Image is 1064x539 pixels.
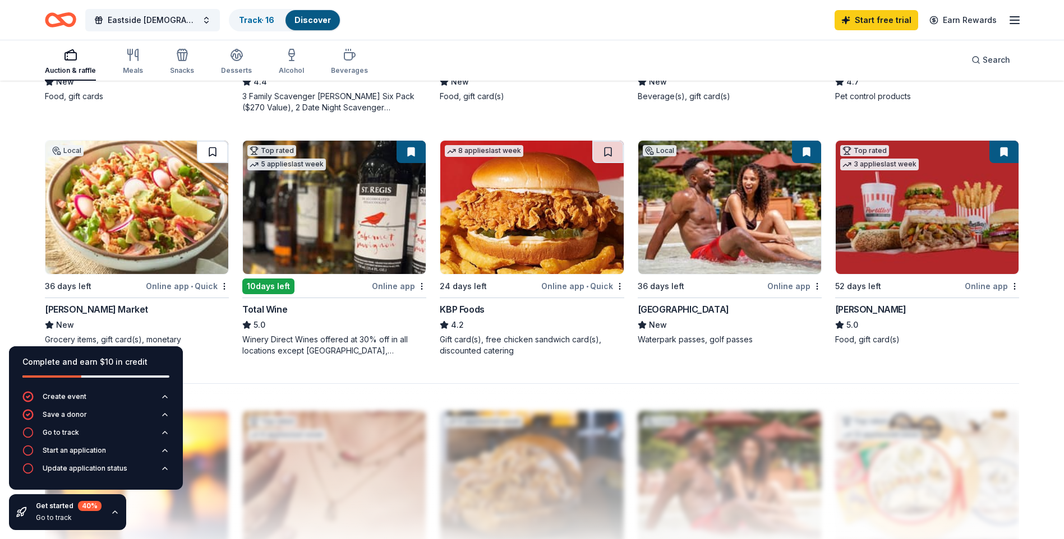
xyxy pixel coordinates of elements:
[22,391,169,409] button: Create event
[239,15,274,25] a: Track· 16
[45,334,229,345] div: Grocery items, gift card(s), monetary
[191,282,193,291] span: •
[767,279,822,293] div: Online app
[56,75,74,89] span: New
[22,463,169,481] button: Update application status
[242,140,426,356] a: Image for Total WineTop rated5 applieslast week10days leftOnline appTotal Wine5.0Winery Direct Wi...
[638,91,822,102] div: Beverage(s), gift card(s)
[440,141,623,274] img: Image for KBP Foods
[43,464,127,473] div: Update application status
[372,279,426,293] div: Online app
[846,75,859,89] span: 4.7
[45,303,148,316] div: [PERSON_NAME] Market
[108,13,197,27] span: Eastside [DEMOGRAPHIC_DATA] Art and Craft Fair
[279,44,304,81] button: Alcohol
[45,44,96,81] button: Auction & raffle
[638,141,821,274] img: Image for Chula Vista Resort
[45,7,76,33] a: Home
[440,303,484,316] div: KBP Foods
[221,66,252,75] div: Desserts
[170,44,194,81] button: Snacks
[643,145,676,156] div: Local
[451,318,464,332] span: 4.2
[331,66,368,75] div: Beverages
[247,145,296,156] div: Top rated
[835,10,918,30] a: Start free trial
[43,428,79,437] div: Go to track
[247,159,326,170] div: 5 applies last week
[45,141,228,274] img: Image for Metcalfe's Market
[294,15,331,25] a: Discover
[835,280,881,293] div: 52 days left
[835,303,906,316] div: [PERSON_NAME]
[541,279,624,293] div: Online app Quick
[78,501,102,511] div: 40 %
[254,318,265,332] span: 5.0
[835,140,1019,345] a: Image for Portillo'sTop rated3 applieslast week52 days leftOnline app[PERSON_NAME]5.0Food, gift c...
[445,145,523,157] div: 8 applies last week
[840,145,889,156] div: Top rated
[440,91,624,102] div: Food, gift card(s)
[962,49,1019,71] button: Search
[36,501,102,511] div: Get started
[45,91,229,102] div: Food, gift cards
[146,279,229,293] div: Online app Quick
[43,392,86,401] div: Create event
[840,159,919,170] div: 3 applies last week
[123,66,143,75] div: Meals
[123,44,143,81] button: Meals
[331,44,368,81] button: Beverages
[45,140,229,345] a: Image for Metcalfe's MarketLocal36 days leftOnline app•Quick[PERSON_NAME] MarketNewGrocery items,...
[835,334,1019,345] div: Food, gift card(s)
[586,282,588,291] span: •
[22,355,169,369] div: Complete and earn $10 in credit
[440,334,624,356] div: Gift card(s), free chicken sandwich card(s), discounted catering
[221,44,252,81] button: Desserts
[50,145,84,156] div: Local
[649,318,667,332] span: New
[638,280,684,293] div: 36 days left
[36,513,102,522] div: Go to track
[638,303,729,316] div: [GEOGRAPHIC_DATA]
[45,280,91,293] div: 36 days left
[85,9,220,31] button: Eastside [DEMOGRAPHIC_DATA] Art and Craft Fair
[254,75,267,89] span: 4.4
[56,318,74,332] span: New
[242,278,294,294] div: 10 days left
[451,75,469,89] span: New
[836,141,1019,274] img: Image for Portillo's
[923,10,1003,30] a: Earn Rewards
[43,410,87,419] div: Save a donor
[22,409,169,427] button: Save a donor
[638,140,822,345] a: Image for Chula Vista ResortLocal36 days leftOnline app[GEOGRAPHIC_DATA]NewWaterpark passes, golf...
[965,279,1019,293] div: Online app
[229,9,341,31] button: Track· 16Discover
[45,66,96,75] div: Auction & raffle
[242,91,426,113] div: 3 Family Scavenger [PERSON_NAME] Six Pack ($270 Value), 2 Date Night Scavenger [PERSON_NAME] Two ...
[649,75,667,89] span: New
[279,66,304,75] div: Alcohol
[242,334,426,356] div: Winery Direct Wines offered at 30% off in all locations except [GEOGRAPHIC_DATA], [GEOGRAPHIC_DAT...
[242,303,287,316] div: Total Wine
[243,141,426,274] img: Image for Total Wine
[43,446,106,455] div: Start an application
[440,140,624,356] a: Image for KBP Foods8 applieslast week24 days leftOnline app•QuickKBP Foods4.2Gift card(s), free c...
[22,427,169,445] button: Go to track
[835,91,1019,102] div: Pet control products
[22,445,169,463] button: Start an application
[440,280,487,293] div: 24 days left
[983,53,1010,67] span: Search
[638,334,822,345] div: Waterpark passes, golf passes
[170,66,194,75] div: Snacks
[846,318,858,332] span: 5.0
